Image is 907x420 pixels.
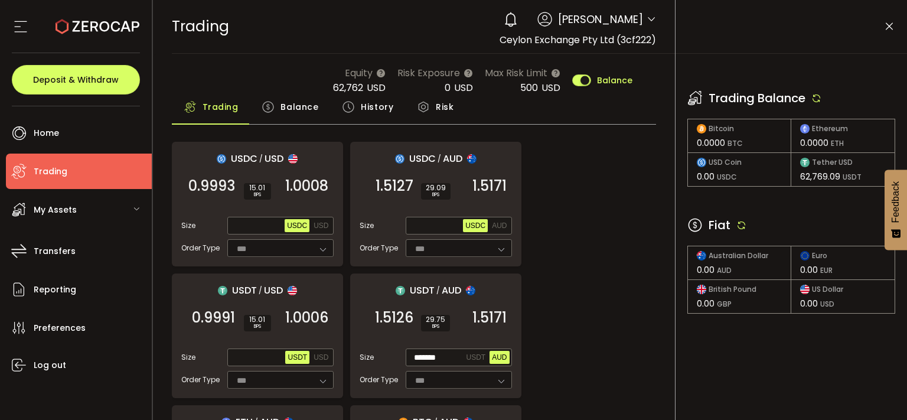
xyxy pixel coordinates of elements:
span: AUD [492,222,507,230]
span: 0.9993 [188,180,235,192]
button: USDC [463,219,488,232]
span: Order Type [360,243,398,253]
button: USDT [464,351,488,364]
span: USD Coin [709,159,742,166]
span: USD [314,353,328,362]
em: / [259,285,262,296]
span: Size [360,352,374,363]
span: Trading [203,95,239,119]
span: 29.09 [426,184,446,191]
span: Deposit & Withdraw [33,76,119,84]
span: 1.5171 [472,312,507,324]
span: Euro [812,252,827,259]
img: aud_portfolio.svg [467,154,477,164]
span: Australian Dollar [709,252,768,259]
span: 1.5171 [472,180,507,192]
span: AUD [492,353,507,362]
span: USDT [466,353,485,362]
span: Transfers [34,243,76,260]
span: 0.9991 [192,312,235,324]
img: usd_portfolio.svg [288,286,297,295]
span: USDT [288,353,307,362]
span: USDC [717,172,737,182]
span: 1.0008 [285,180,328,192]
span: USD [367,81,386,95]
i: BPS [426,323,445,330]
span: 0.0000 [800,137,828,149]
span: 15.01 [249,184,266,191]
span: BTC [727,138,743,148]
span: USDC [465,222,485,230]
span: USDC [287,222,307,230]
span: ETH [831,138,844,148]
span: Order Type [181,375,220,385]
span: Reporting [34,281,76,298]
span: USD [314,222,328,230]
span: Home [34,125,59,142]
span: AUD [443,151,462,166]
span: Trading [34,163,67,180]
img: usdt_portfolio.svg [396,286,405,295]
span: AUD [717,265,732,275]
span: USD [541,81,560,95]
span: Ethereum [812,125,848,132]
span: 0.0000 [697,137,725,149]
button: Deposit & Withdraw [12,65,140,95]
span: Risk Exposure [397,66,460,80]
span: USD [454,81,473,95]
button: AUD [490,219,509,232]
span: Equity [345,66,373,80]
span: Tether USD [812,159,853,166]
span: USD [265,151,283,166]
span: GBP [717,299,732,309]
span: 62,762 [333,81,363,95]
span: [PERSON_NAME] [558,11,643,27]
img: usdc_portfolio.svg [395,154,404,164]
span: 0.00 [800,264,818,276]
span: Risk [436,95,453,119]
button: USD [311,351,331,364]
img: usdc_portfolio.svg [217,154,226,164]
span: Ceylon Exchange Pty Ltd (3cf222) [500,33,656,47]
span: Log out [34,357,66,374]
span: 0.00 [800,298,818,310]
span: Size [360,220,374,231]
span: Trading [172,16,229,37]
button: Feedback - Show survey [885,170,907,250]
span: US Dollar [812,286,843,293]
button: USDC [285,219,309,232]
span: Fiat [709,216,730,234]
span: Order Type [181,243,220,253]
span: Size [181,220,195,231]
span: Trading Balance [709,89,805,107]
span: 15.01 [249,316,266,323]
span: British Pound [709,286,756,293]
button: USDT [285,351,309,364]
span: USDC [231,151,257,166]
span: Preferences [34,320,86,337]
span: USDT [843,172,862,182]
span: 62,769.09 [800,171,840,183]
span: USDT [232,283,257,298]
span: History [361,95,393,119]
span: 0.00 [697,264,714,276]
span: Max Risk Limit [485,66,547,80]
span: 29.75 [426,316,445,323]
span: 0 [445,81,451,95]
span: 500 [520,81,538,95]
button: AUD [490,351,509,364]
span: 0.00 [697,298,714,310]
em: / [436,285,440,296]
div: Chat Widget [848,363,907,420]
img: aud_portfolio.svg [466,286,475,295]
span: My Assets [34,201,77,219]
span: 1.5126 [375,312,413,324]
span: 1.0006 [285,312,328,324]
span: AUD [442,283,461,298]
span: Balance [597,76,632,84]
span: USD [264,283,283,298]
span: 1.5127 [376,180,413,192]
i: BPS [249,323,266,330]
i: BPS [426,191,446,198]
span: Balance [280,95,318,119]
